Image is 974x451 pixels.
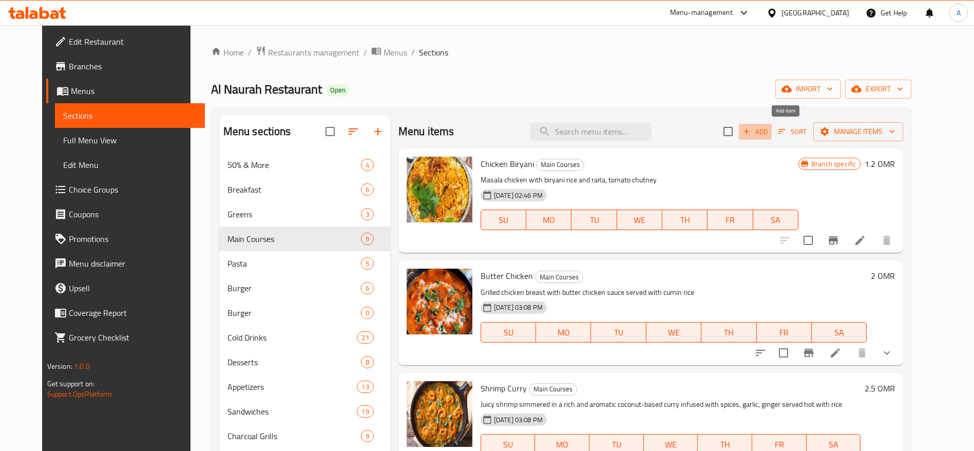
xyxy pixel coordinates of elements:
[490,303,547,312] span: [DATE] 03:08 PM
[227,307,361,319] div: Burger
[361,185,373,195] span: 6
[71,85,197,97] span: Menus
[481,322,536,343] button: SU
[537,159,584,171] span: Main Courses
[55,153,205,177] a: Edit Menu
[219,424,390,448] div: Charcoal Grills9
[326,84,350,97] div: Open
[957,7,961,18] span: A
[46,54,205,79] a: Branches
[268,46,359,59] span: Restaurants management
[69,208,197,220] span: Coupons
[571,210,617,230] button: TU
[69,35,197,48] span: Edit Restaurant
[821,228,846,253] button: Branch-specific-item
[361,282,374,294] div: items
[485,213,522,228] span: SU
[46,276,205,300] a: Upsell
[748,341,773,365] button: sort-choices
[227,208,361,220] span: Greens
[646,322,701,343] button: WE
[796,341,821,365] button: Branch-specific-item
[47,360,72,373] span: Version:
[651,325,697,340] span: WE
[227,381,357,393] div: Appetizers
[341,119,366,144] span: Sort sections
[398,124,454,139] h2: Menu items
[361,208,374,220] div: items
[778,126,807,138] span: Sort
[662,210,708,230] button: TH
[807,159,860,169] span: Branch specific
[481,286,867,299] p: Grilled chicken breast with butter chicken sauce served with cumin rice
[227,183,361,196] div: Breakfast
[535,271,583,283] div: Main Courses
[481,210,526,230] button: SU
[227,233,361,245] span: Main Courses
[361,257,374,270] div: items
[490,415,547,425] span: [DATE] 03:08 PM
[361,210,373,219] span: 3
[361,358,373,367] span: 8
[529,383,577,395] span: Main Courses
[227,159,361,171] div: 50% & More
[227,430,361,442] div: Charcoal Grills
[526,210,571,230] button: MO
[775,80,841,99] button: import
[47,387,112,401] a: Support.OpsPlatform
[773,342,794,364] span: Select to update
[717,121,739,142] span: Select section
[361,259,373,269] span: 5
[757,213,794,228] span: SA
[361,233,374,245] div: items
[812,322,867,343] button: SA
[753,210,798,230] button: SA
[357,405,373,418] div: items
[481,156,534,172] span: Chicken Biryani
[223,124,291,139] h2: Menu sections
[219,227,390,251] div: Main Courses9
[69,60,197,72] span: Branches
[361,160,373,170] span: 4
[69,183,197,196] span: Choice Groups
[874,341,899,365] button: show more
[536,322,591,343] button: MO
[784,83,833,96] span: import
[701,322,756,343] button: TH
[536,159,584,171] div: Main Courses
[361,234,373,244] span: 9
[741,126,769,138] span: Add
[384,46,407,59] span: Menus
[364,46,367,59] li: /
[871,269,895,283] h6: 2 OMR
[757,322,812,343] button: FR
[371,46,407,59] a: Menus
[361,431,373,441] span: 9
[211,78,322,101] span: Al Naurah Restaurant
[816,325,863,340] span: SA
[481,398,861,411] p: Juicy shrimp simmered in a rich and aromatic coconut-based curry infused with spices, garlic, gin...
[797,230,819,251] span: Select to update
[219,177,390,202] div: Breakfast6
[319,121,341,142] span: Select all sections
[219,325,390,350] div: Cold Drinks21
[776,124,809,140] button: Sort
[227,257,361,270] div: Pasta
[74,360,90,373] span: 1.0.0
[46,202,205,227] a: Coupons
[481,381,527,396] span: Shrimp Curry
[407,381,472,447] img: Shrimp Curry
[256,46,359,59] a: Restaurants management
[55,103,205,128] a: Sections
[357,333,373,343] span: 21
[485,325,532,340] span: SU
[219,399,390,424] div: Sandwiches19
[595,325,642,340] span: TU
[419,46,448,59] span: Sections
[227,331,357,344] span: Cold Drinks
[63,159,197,171] span: Edit Menu
[411,46,415,59] li: /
